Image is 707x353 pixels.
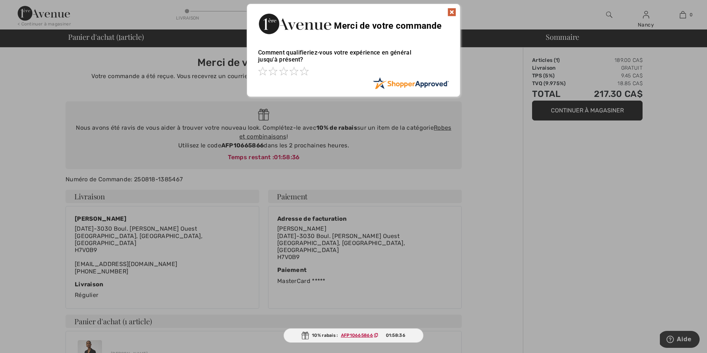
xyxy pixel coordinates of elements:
[284,328,423,343] div: 10% rabais :
[386,332,405,339] span: 01:58:36
[341,333,373,338] ins: AFP10665866
[258,42,449,77] div: Comment qualifieriez-vous votre expérience en général jusqu'à présent?
[17,5,32,12] span: Aide
[334,21,442,31] span: Merci de votre commande
[302,332,309,339] img: Gift.svg
[447,8,456,17] img: x
[258,11,332,36] img: Merci de votre commande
